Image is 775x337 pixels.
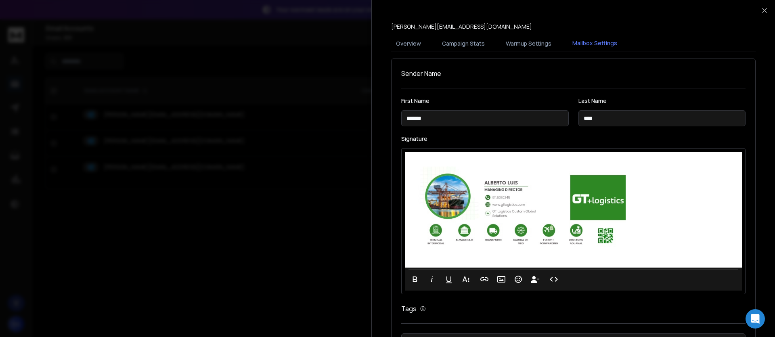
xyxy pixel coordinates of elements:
[437,35,490,52] button: Campaign Stats
[494,271,509,287] button: Insert Image (⌘P)
[401,69,746,78] h1: Sender Name
[528,271,543,287] button: Insert Unsubscribe Link
[578,98,746,104] label: Last Name
[401,136,746,142] label: Signature
[458,271,473,287] button: More Text
[441,271,457,287] button: Underline (⌘U)
[391,35,426,52] button: Overview
[401,304,417,314] h1: Tags
[477,271,492,287] button: Insert Link (⌘K)
[746,309,765,329] div: Open Intercom Messenger
[501,35,556,52] button: Warmup Settings
[391,23,532,31] p: [PERSON_NAME][EMAIL_ADDRESS][DOMAIN_NAME]
[546,271,561,287] button: Code View
[568,34,622,53] button: Mailbox Settings
[424,271,440,287] button: Italic (⌘I)
[401,98,569,104] label: First Name
[511,271,526,287] button: Emoticons
[407,271,423,287] button: Bold (⌘B)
